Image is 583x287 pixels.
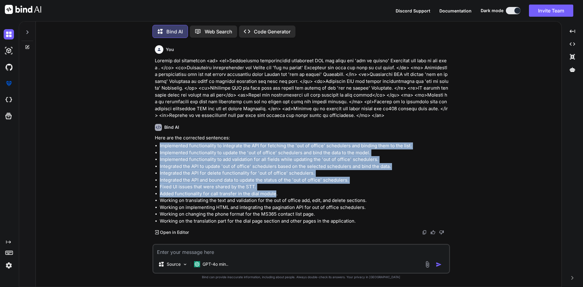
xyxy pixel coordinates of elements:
img: attachment [424,261,431,268]
img: dislike [439,230,444,235]
img: cloudideIcon [4,95,14,105]
button: Discord Support [396,8,430,14]
p: GPT-4o min.. [203,261,228,267]
li: Fixed UI issues that were shared by the STT. [160,183,449,190]
li: Integrated the API for delete functionality for 'out of office' schedulers. [160,170,449,177]
span: Dark mode [481,8,503,14]
img: Pick Models [182,262,188,267]
img: premium [4,78,14,89]
li: Implemented functionality to add validation for all fields while updating the 'out of office' sch... [160,156,449,163]
img: githubDark [4,62,14,72]
li: Working on implementing HTML and integrating the pagination API for out of office schedulers. [160,204,449,211]
img: icon [436,261,442,268]
li: Working on changing the phone format for the MS365 contact list page. [160,211,449,218]
p: Here are the corrected sentences: [155,135,449,142]
img: like [431,230,435,235]
li: Integrated the API to update 'out of office' schedulers based on the selected schedulers and bind... [160,163,449,170]
li: Working on translating the text and validation for the out of office add, edit, and delete sections. [160,197,449,204]
span: Documentation [439,8,472,13]
img: copy [422,230,427,235]
li: Working on the translation part for the dial page section and other pages in the application. [160,218,449,225]
h6: You [166,46,174,53]
p: Open in Editor [160,229,189,235]
li: Implemented functionality to integrate the API for fetching the 'out of office' schedulers and bi... [160,142,449,149]
p: Loremip dol sitametcon <ad> <el>Seddoeiusmo temporincidid utlaboreet DOL mag aliqu eni 'adm ve qu... [155,57,449,119]
p: Source [167,261,181,267]
h6: Bind AI [164,124,179,130]
li: Integrated the API and bound data to update the status of the 'out of office' schedulers. [160,177,449,184]
span: Discord Support [396,8,430,13]
li: Implemented functionality to update the 'out of office' schedulers and bind the data to the model. [160,149,449,156]
img: darkAi-studio [4,46,14,56]
button: Invite Team [529,5,573,17]
p: Bind can provide inaccurate information, including about people. Always double-check its answers.... [152,275,450,279]
img: Bind AI [5,5,41,14]
p: Web Search [205,28,232,35]
p: Code Generator [254,28,291,35]
p: Bind AI [166,28,183,35]
button: Documentation [439,8,472,14]
img: settings [4,260,14,271]
img: GPT-4o mini [194,261,200,267]
img: darkChat [4,29,14,39]
li: Added functionality for call transfer in the dial module. [160,190,449,197]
